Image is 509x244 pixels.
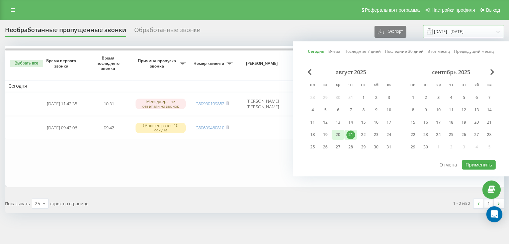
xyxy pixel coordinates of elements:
[346,143,355,151] div: 28
[483,105,496,115] div: вс 14 сент. 2025 г.
[445,105,457,115] div: чт 11 сент. 2025 г.
[459,130,468,139] div: 26
[419,130,432,140] div: вт 23 сент. 2025 г.
[409,130,417,139] div: 22
[5,26,126,37] div: Необработанные пропущенные звонки
[136,99,186,109] div: Менеджеры не ответили на звонок
[447,118,455,127] div: 18
[409,93,417,102] div: 1
[447,130,455,139] div: 25
[383,142,395,152] div: вс 31 авг. 2025 г.
[192,61,227,66] span: Номер клиента
[196,125,224,131] a: 380639460810
[321,130,330,139] div: 19
[434,130,443,139] div: 24
[357,105,370,115] div: пт 8 авг. 2025 г.
[472,80,482,90] abbr: суббота
[457,93,470,103] div: пт 5 сент. 2025 г.
[419,142,432,152] div: вт 30 сент. 2025 г.
[372,118,380,127] div: 16
[407,142,419,152] div: пн 29 сент. 2025 г.
[306,69,395,76] div: август 2025
[319,117,332,127] div: вт 12 авг. 2025 г.
[407,117,419,127] div: пн 15 сент. 2025 г.
[359,118,368,127] div: 15
[485,118,494,127] div: 21
[136,58,180,69] span: Причина пропуска звонка
[486,7,500,13] span: Выход
[35,200,40,207] div: 25
[308,106,317,114] div: 4
[446,80,456,90] abbr: четверг
[372,106,380,114] div: 9
[432,130,445,140] div: ср 24 сент. 2025 г.
[374,26,406,38] button: Экспорт
[457,117,470,127] div: пт 19 сент. 2025 г.
[447,93,455,102] div: 4
[421,130,430,139] div: 23
[359,106,368,114] div: 8
[344,142,357,152] div: чт 28 авг. 2025 г.
[320,80,330,90] abbr: вторник
[306,117,319,127] div: пн 11 авг. 2025 г.
[433,80,443,90] abbr: среда
[434,118,443,127] div: 17
[445,130,457,140] div: чт 25 сент. 2025 г.
[454,48,494,55] a: Предыдущий месяц
[408,80,418,90] abbr: понедельник
[372,93,380,102] div: 2
[85,93,132,115] td: 10:31
[372,130,380,139] div: 23
[419,117,432,127] div: вт 16 сент. 2025 г.
[385,143,393,151] div: 31
[332,117,344,127] div: ср 13 авг. 2025 г.
[357,130,370,140] div: пт 22 авг. 2025 г.
[385,48,424,55] a: Последние 30 дней
[483,117,496,127] div: вс 21 сент. 2025 г.
[486,206,502,222] div: Open Intercom Messenger
[242,61,284,66] span: [PERSON_NAME]
[134,26,200,37] div: Обработанные звонки
[306,130,319,140] div: пн 18 авг. 2025 г.
[421,80,431,90] abbr: вторник
[319,142,332,152] div: вт 26 авг. 2025 г.
[434,93,443,102] div: 3
[385,118,393,127] div: 17
[346,106,355,114] div: 7
[370,117,383,127] div: сб 16 авг. 2025 г.
[407,69,496,76] div: сентябрь 2025
[44,58,80,69] span: Время первого звонка
[419,93,432,103] div: вт 2 сент. 2025 г.
[328,48,340,55] a: Вчера
[470,105,483,115] div: сб 13 сент. 2025 г.
[462,160,496,169] button: Применить
[334,143,342,151] div: 27
[319,130,332,140] div: вт 19 авг. 2025 г.
[321,118,330,127] div: 12
[346,118,355,127] div: 14
[308,143,317,151] div: 25
[308,130,317,139] div: 18
[306,142,319,152] div: пн 25 авг. 2025 г.
[421,143,430,151] div: 30
[385,106,393,114] div: 10
[485,93,494,102] div: 7
[459,106,468,114] div: 12
[407,93,419,103] div: пн 1 сент. 2025 г.
[332,142,344,152] div: ср 27 авг. 2025 г.
[359,143,368,151] div: 29
[453,200,470,207] div: 1 - 2 из 2
[459,118,468,127] div: 19
[434,106,443,114] div: 10
[407,130,419,140] div: пн 22 сент. 2025 г.
[359,130,368,139] div: 22
[308,48,324,55] a: Сегодня
[371,80,381,90] abbr: суббота
[370,130,383,140] div: сб 23 авг. 2025 г.
[472,118,481,127] div: 20
[91,55,127,71] span: Время последнего звонка
[459,80,469,90] abbr: пятница
[344,117,357,127] div: чт 14 авг. 2025 г.
[383,117,395,127] div: вс 17 авг. 2025 г.
[483,130,496,140] div: вс 28 сент. 2025 г.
